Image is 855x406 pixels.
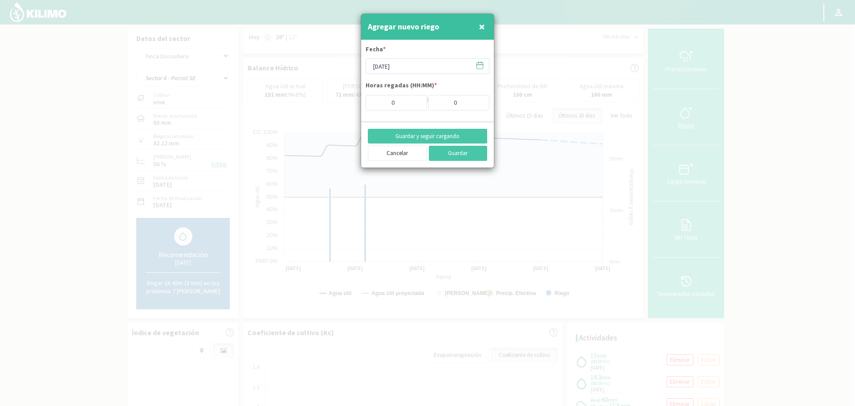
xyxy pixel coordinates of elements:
[368,146,427,161] button: Cancelar
[476,18,487,36] button: Close
[427,95,428,111] div: :
[366,81,437,92] label: Horas regadas (HH:MM)
[428,95,490,111] input: Min
[368,129,487,144] button: Guardar y seguir cargando
[366,95,427,111] input: Hs
[479,19,485,34] span: ×
[429,146,488,161] button: Guardar
[366,45,386,56] label: Fecha
[368,21,439,33] h4: Agregar nuevo riego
